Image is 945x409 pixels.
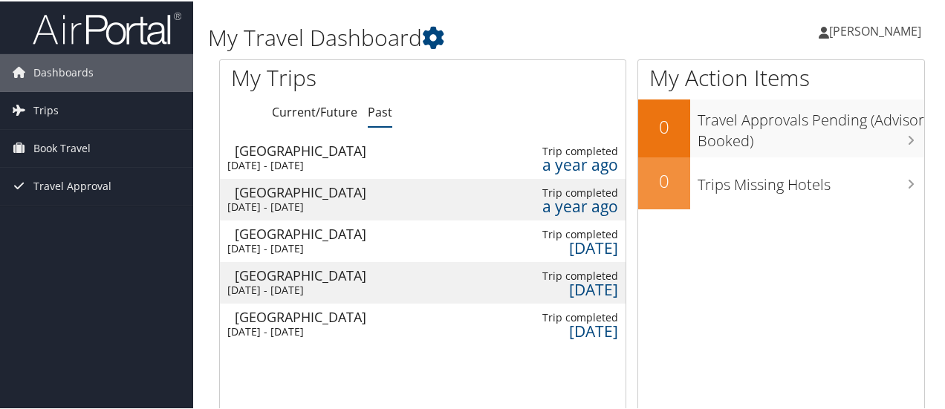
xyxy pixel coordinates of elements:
div: Trip completed [538,226,618,240]
div: Trip completed [538,185,618,198]
h3: Travel Approvals Pending (Advisor Booked) [698,101,924,150]
a: 0Travel Approvals Pending (Advisor Booked) [638,98,924,155]
div: [DATE] - [DATE] [227,199,366,212]
img: airportal-logo.png [33,10,181,45]
div: [GEOGRAPHIC_DATA] [235,184,374,197]
h1: My Trips [231,61,445,92]
a: 0Trips Missing Hotels [638,156,924,208]
h1: My Action Items [638,61,924,92]
span: Dashboards [33,53,94,90]
div: [DATE] - [DATE] [227,157,366,171]
div: [GEOGRAPHIC_DATA] [235,226,374,239]
div: [DATE] [538,281,618,295]
div: [DATE] [538,240,618,253]
a: [PERSON_NAME] [819,7,936,52]
div: Trip completed [538,143,618,157]
div: Trip completed [538,268,618,281]
div: a year ago [538,198,618,212]
a: Past [368,102,392,119]
div: [GEOGRAPHIC_DATA] [235,309,374,322]
div: [DATE] - [DATE] [227,324,366,337]
div: a year ago [538,157,618,170]
div: [GEOGRAPHIC_DATA] [235,267,374,281]
span: Trips [33,91,59,128]
div: [DATE] - [DATE] [227,241,366,254]
h2: 0 [638,113,690,138]
span: [PERSON_NAME] [829,22,921,38]
div: Trip completed [538,310,618,323]
span: Travel Approval [33,166,111,203]
a: Current/Future [272,102,357,119]
div: [GEOGRAPHIC_DATA] [235,143,374,156]
h2: 0 [638,167,690,192]
span: Book Travel [33,128,91,166]
div: [DATE] [538,323,618,336]
h1: My Travel Dashboard [208,21,693,52]
h3: Trips Missing Hotels [698,166,924,194]
div: [DATE] - [DATE] [227,282,366,295]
